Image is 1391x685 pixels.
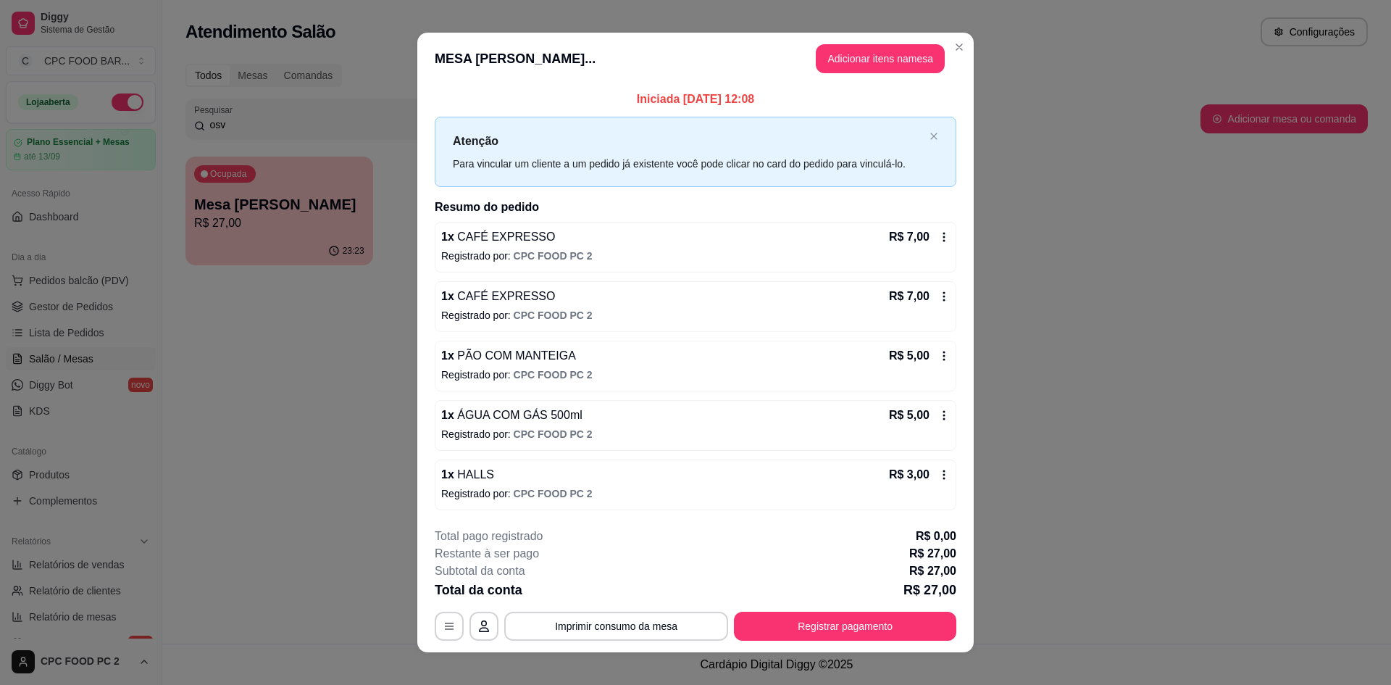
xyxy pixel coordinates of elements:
[514,488,593,499] span: CPC FOOD PC 2
[441,407,582,424] p: 1 x
[930,132,938,141] button: close
[435,91,956,108] p: Iniciada [DATE] 12:08
[889,347,930,365] p: R$ 5,00
[514,310,593,321] span: CPC FOOD PC 2
[903,580,956,600] p: R$ 27,00
[889,288,930,305] p: R$ 7,00
[441,427,950,441] p: Registrado por:
[454,468,494,481] span: HALLS
[441,347,576,365] p: 1 x
[816,44,945,73] button: Adicionar itens namesa
[909,545,956,562] p: R$ 27,00
[435,562,525,580] p: Subtotal da conta
[441,249,950,263] p: Registrado por:
[441,288,555,305] p: 1 x
[453,132,924,150] p: Atenção
[734,612,956,641] button: Registrar pagamento
[435,545,539,562] p: Restante à ser pago
[441,486,950,501] p: Registrado por:
[417,33,974,85] header: MESA [PERSON_NAME]...
[889,407,930,424] p: R$ 5,00
[454,349,576,362] span: PÃO COM MANTEIGA
[514,428,593,440] span: CPC FOOD PC 2
[454,231,556,243] span: CAFÉ EXPRESSO
[441,368,950,382] p: Registrado por:
[916,528,956,545] p: R$ 0,00
[435,199,956,216] h2: Resumo do pedido
[441,308,950,323] p: Registrado por:
[514,250,593,262] span: CPC FOOD PC 2
[889,228,930,246] p: R$ 7,00
[454,409,582,421] span: ÁGUA COM GÁS 500ml
[454,290,556,302] span: CAFÉ EXPRESSO
[435,528,543,545] p: Total pago registrado
[441,466,494,483] p: 1 x
[435,580,522,600] p: Total da conta
[909,562,956,580] p: R$ 27,00
[453,156,924,172] div: Para vincular um cliente a um pedido já existente você pode clicar no card do pedido para vinculá...
[514,369,593,381] span: CPC FOOD PC 2
[504,612,728,641] button: Imprimir consumo da mesa
[441,228,555,246] p: 1 x
[948,36,971,59] button: Close
[889,466,930,483] p: R$ 3,00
